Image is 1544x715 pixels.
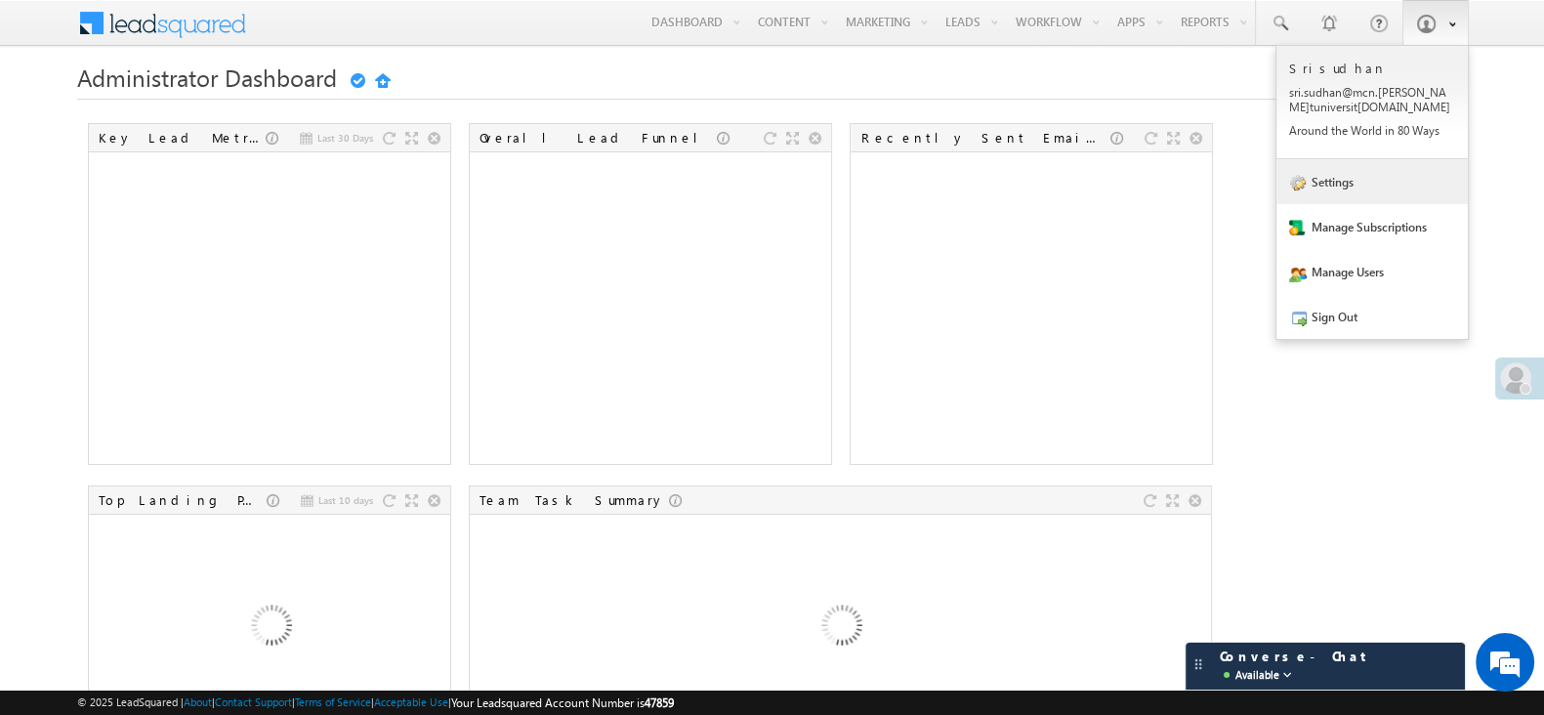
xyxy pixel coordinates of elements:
[1276,294,1468,339] a: Sign Out
[99,491,267,509] div: Top Landing Pages
[99,129,266,147] div: Key Lead Metrics
[1289,85,1455,114] p: sri.s udhan @mcn. [PERSON_NAME] tuniv ersit [DOMAIN_NAME]
[1276,249,1468,294] a: Manage Users
[184,695,212,708] a: About
[215,695,292,708] a: Contact Support
[860,129,1110,147] div: Recently Sent Email Campaigns
[295,695,371,708] a: Terms of Service
[1235,665,1279,685] span: Available
[374,695,448,708] a: Acceptable Use
[480,129,717,147] div: Overall Lead Funnel
[317,129,373,147] span: Last 30 Days
[77,694,674,712] span: © 2025 LeadSquared | | | | |
[451,695,674,710] span: Your Leadsquared Account Number is
[645,695,674,710] span: 47859
[1276,159,1468,204] a: Settings
[1289,60,1455,76] p: Srisudhan
[1279,667,1295,683] img: down-arrow
[318,491,373,509] span: Last 10 days
[1190,656,1206,672] img: carter-drag
[1289,123,1455,138] p: Aroun d the World in 80 Ways
[1276,46,1468,159] a: Srisudhan sri.sudhan@mcn.[PERSON_NAME]tuniversit[DOMAIN_NAME] Around the World in 80 Ways
[77,62,337,93] span: Administrator Dashboard
[480,491,669,509] div: Team Task Summary
[1220,648,1369,685] span: Converse - Chat
[1276,204,1468,249] a: Manage Subscriptions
